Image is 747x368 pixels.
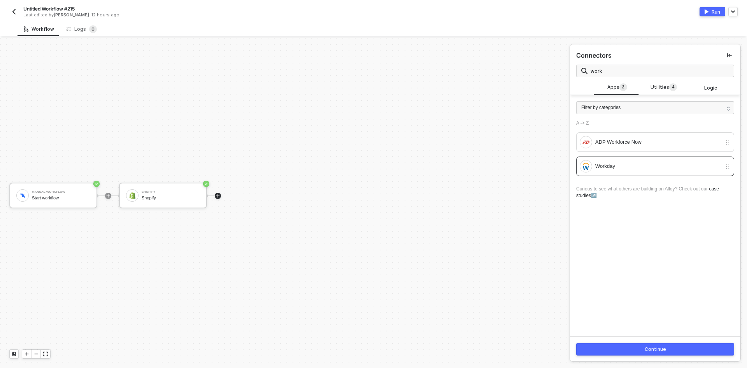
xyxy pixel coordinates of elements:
div: Logs [67,25,97,33]
span: Logic [704,84,717,92]
div: A -> Z [576,120,734,126]
div: Continue [645,346,666,352]
span: icon-success-page [203,181,209,187]
div: Run [712,9,720,15]
div: ADP Workforce Now [595,138,722,146]
div: Shopify [142,190,200,194]
span: Utilities [651,83,677,92]
span: Filter by categories [581,104,621,111]
div: Connectors [576,51,612,60]
img: icon [19,192,26,199]
img: back [11,9,17,15]
sup: 2 [619,83,627,91]
div: Curious to see what others are building on Alloy? Check out our [576,181,734,204]
sup: 4 [669,83,677,91]
span: 4 [672,84,675,90]
span: icon-success-page [93,181,100,187]
span: icon-play [216,194,220,198]
span: icon-minus [34,352,39,356]
span: icon-collapse-left [727,53,732,58]
span: 2 [622,84,624,90]
div: Shopify [142,195,200,201]
span: icon-play [106,194,110,198]
span: icon-expand [43,352,48,356]
a: case studies↗ [576,186,719,198]
div: Last edited by - 12 hours ago [23,12,356,18]
span: Apps [607,83,627,92]
span: [PERSON_NAME] [54,12,89,18]
img: drag [725,164,731,170]
img: icon [129,192,136,199]
img: search [581,68,587,74]
div: Workflow [24,26,54,32]
button: Continue [576,343,734,356]
div: Workday [595,162,722,171]
img: integration-icon [582,139,589,146]
img: integration-icon [582,163,589,170]
span: icon-play [25,352,29,356]
button: back [9,7,19,16]
img: activate [705,9,708,14]
div: Manual Workflow [32,190,90,194]
div: Start workflow [32,195,90,201]
span: Untitled Workflow #215 [23,5,75,12]
img: drag [725,139,731,146]
sup: 0 [89,25,97,33]
input: Search all blocks [591,67,729,75]
button: activateRun [700,7,725,16]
